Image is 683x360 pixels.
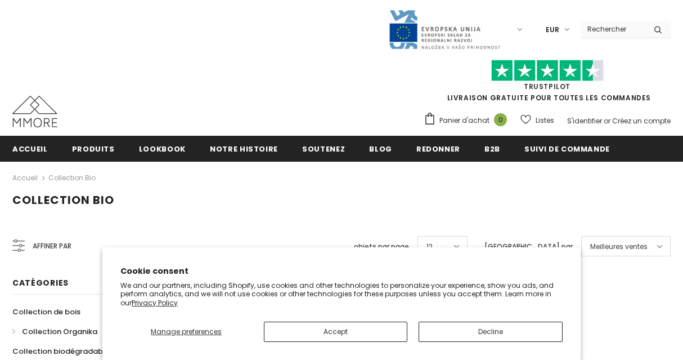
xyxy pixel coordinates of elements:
a: S'identifier [567,116,602,126]
span: Notre histoire [210,144,278,154]
span: Listes [536,115,554,126]
a: B2B [484,136,500,161]
span: Accueil [12,144,48,154]
a: Accueil [12,171,38,185]
span: Blog [369,144,392,154]
button: Decline [419,322,563,342]
span: Affiner par [33,240,71,252]
a: Créez un compte [612,116,671,126]
span: LIVRAISON GRATUITE POUR TOUTES LES COMMANDES [424,65,671,103]
a: Listes [520,110,554,130]
a: Redonner [416,136,460,161]
span: Collection Bio [12,192,114,208]
a: Blog [369,136,392,161]
p: We and our partners, including Shopify, use cookies and other technologies to personalize your ex... [120,281,563,308]
a: Panier d'achat 0 [424,112,513,129]
span: Meilleures ventes [590,241,648,252]
span: soutenez [302,144,345,154]
input: Search Site [581,21,645,37]
h2: Cookie consent [120,265,563,277]
span: Redonner [416,144,460,154]
span: Lookbook [139,144,186,154]
span: Panier d'achat [439,115,489,126]
span: Collection de bois [12,306,80,317]
label: objets par page [354,241,409,252]
span: B2B [484,144,500,154]
button: Accept [264,322,408,342]
span: Catégories [12,277,69,288]
a: Collection Bio [48,173,96,183]
span: EUR [546,24,559,35]
a: Accueil [12,136,48,161]
a: Javni Razpis [388,24,501,34]
a: Collection Organika [12,322,97,341]
span: Produits [72,144,115,154]
button: Manage preferences [120,322,253,342]
a: Collection de bois [12,302,80,322]
span: 12 [426,241,433,252]
span: Manage preferences [151,327,222,336]
a: Suivi de commande [524,136,610,161]
a: Privacy Policy [132,298,178,308]
a: soutenez [302,136,345,161]
img: Cas MMORE [12,96,57,127]
span: Collection biodégradable [12,346,110,357]
span: 0 [494,113,507,126]
span: Collection Organika [22,326,97,337]
a: Produits [72,136,115,161]
span: or [604,116,610,126]
label: [GEOGRAPHIC_DATA] par [484,241,573,252]
span: Suivi de commande [524,144,610,154]
img: Javni Razpis [388,9,501,50]
a: TrustPilot [524,82,570,91]
a: Notre histoire [210,136,278,161]
img: Faites confiance aux étoiles pilotes [491,60,604,82]
a: Lookbook [139,136,186,161]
